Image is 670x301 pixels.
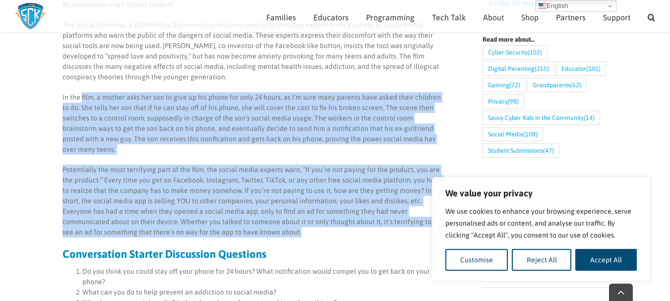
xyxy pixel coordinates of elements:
span: (98) [508,95,519,108]
span: Tech Talk [432,13,466,21]
a: Privacy (98 items) [483,94,524,109]
img: en [539,2,547,10]
span: (108) [523,127,538,141]
button: Customise [445,249,508,271]
a: Cyber Security (102 items) [483,45,548,60]
span: (101) [586,62,601,75]
span: (47) [543,144,554,157]
span: Shop [521,13,539,21]
p: We use cookies to enhance your browsing experience, serve personalised ads or content, and analys... [445,205,637,241]
span: Programming [366,13,415,21]
span: Support [603,13,630,21]
p: The Social Dilemma, a 2020 Netflix Documentary, features several technology experts from a variet... [62,20,443,82]
span: About [483,13,504,21]
p: In the film, a mother asks her son to give up his phone for only 24 hours, as I’m sure many paren... [62,92,443,155]
span: Educators [313,13,349,21]
a: Savvy Cyber Kids in the Community (14 items) [483,111,600,125]
span: Partners [556,13,586,21]
a: Digital Parenting (215 items) [483,61,554,76]
strong: Conversation Starter Discussion Questions [62,247,266,260]
a: Gaming (72 items) [483,78,526,92]
span: Families [266,13,296,21]
h4: Read more about… [483,36,608,43]
button: Accept All [575,249,637,271]
p: Potentially the most terrifying part of the film, the social media experts warn, “If you’re not p... [62,165,443,238]
a: Educator (101 items) [556,61,606,76]
button: Reject All [512,249,572,271]
li: What can you do to help prevent an addiction to social media? [82,287,443,298]
img: Savvy Cyber Kids Logo [15,2,46,30]
span: (102) [528,46,542,59]
span: (14) [584,111,595,124]
span: (72) [509,78,520,92]
li: Do you think you could stay off your phone for 24 hours? What notification would compel you to ge... [82,266,443,287]
a: Student Submissions (47 items) [483,143,559,158]
a: Grandparents (62 items) [527,78,587,92]
a: Social Media (108 items) [483,127,543,141]
p: We value your privacy [445,187,637,199]
span: (215) [535,62,549,75]
span: (62) [570,78,581,92]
